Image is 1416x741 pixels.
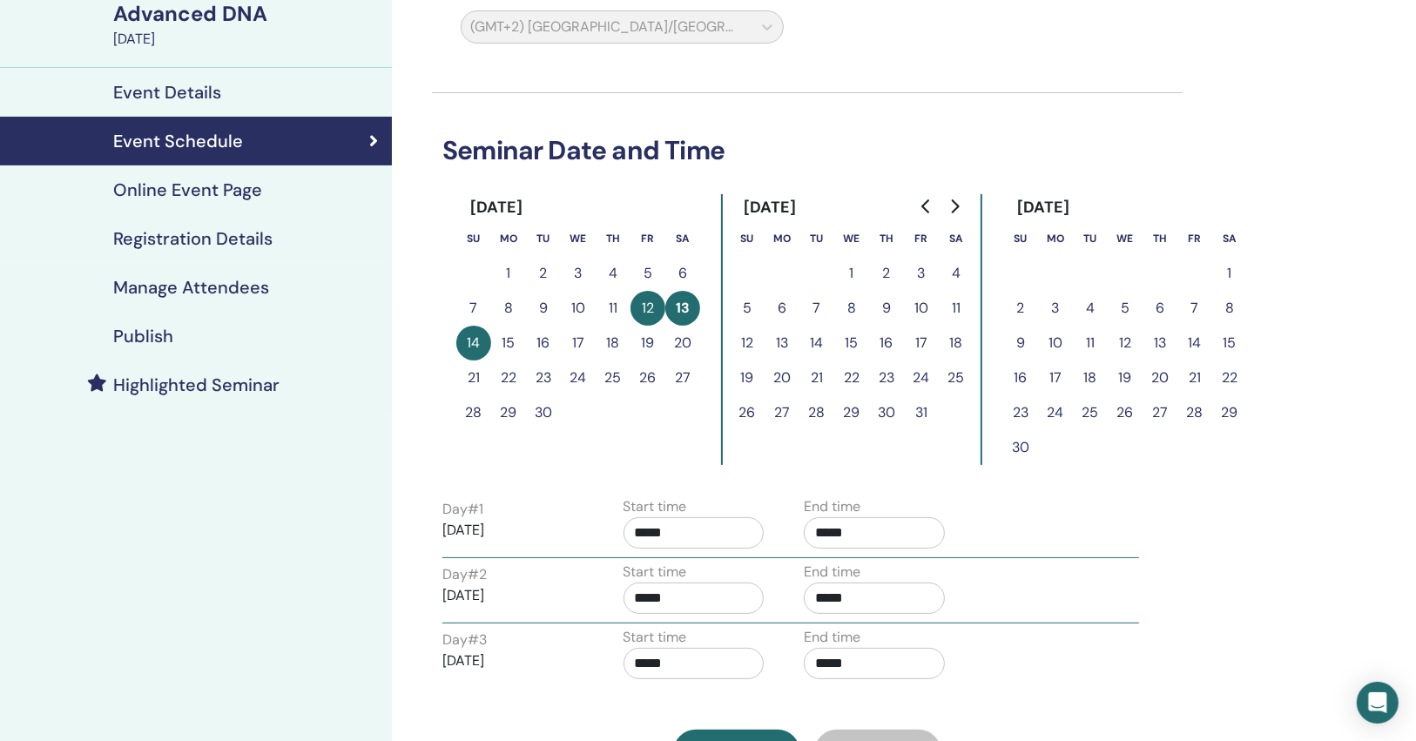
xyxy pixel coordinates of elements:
[442,650,583,671] p: [DATE]
[442,585,583,606] p: [DATE]
[1143,326,1177,360] button: 13
[765,291,799,326] button: 6
[904,256,939,291] button: 3
[939,291,974,326] button: 11
[765,360,799,395] button: 20
[1108,360,1143,395] button: 19
[561,360,596,395] button: 24
[1212,326,1247,360] button: 15
[834,291,869,326] button: 8
[665,256,700,291] button: 6
[1177,291,1212,326] button: 7
[113,29,381,50] div: [DATE]
[1003,194,1084,221] div: [DATE]
[1357,682,1399,724] div: Open Intercom Messenger
[799,221,834,256] th: Tuesday
[526,395,561,430] button: 30
[596,326,630,360] button: 18
[1003,360,1038,395] button: 16
[1003,291,1038,326] button: 2
[799,326,834,360] button: 14
[456,221,491,256] th: Sunday
[834,360,869,395] button: 22
[913,189,941,224] button: Go to previous month
[869,291,904,326] button: 9
[904,360,939,395] button: 24
[665,360,700,395] button: 27
[630,360,665,395] button: 26
[939,256,974,291] button: 4
[442,520,583,541] p: [DATE]
[1073,395,1108,430] button: 25
[730,221,765,256] th: Sunday
[1038,395,1073,430] button: 24
[1143,221,1177,256] th: Thursday
[526,326,561,360] button: 16
[630,291,665,326] button: 12
[765,395,799,430] button: 27
[113,277,269,298] h4: Manage Attendees
[113,326,173,347] h4: Publish
[1143,360,1177,395] button: 20
[1003,430,1038,465] button: 30
[442,630,487,650] label: Day # 3
[834,326,869,360] button: 15
[730,291,765,326] button: 5
[491,326,526,360] button: 15
[1108,291,1143,326] button: 5
[799,395,834,430] button: 28
[526,256,561,291] button: 2
[491,395,526,430] button: 29
[456,360,491,395] button: 21
[1212,221,1247,256] th: Saturday
[730,395,765,430] button: 26
[869,395,904,430] button: 30
[799,291,834,326] button: 7
[491,221,526,256] th: Monday
[1177,395,1212,430] button: 28
[456,326,491,360] button: 14
[113,228,273,249] h4: Registration Details
[1073,221,1108,256] th: Tuesday
[1212,256,1247,291] button: 1
[596,360,630,395] button: 25
[526,291,561,326] button: 9
[869,360,904,395] button: 23
[1003,395,1038,430] button: 23
[596,291,630,326] button: 11
[765,221,799,256] th: Monday
[665,291,700,326] button: 13
[1003,221,1038,256] th: Sunday
[442,499,483,520] label: Day # 1
[526,360,561,395] button: 23
[730,360,765,395] button: 19
[939,221,974,256] th: Saturday
[834,256,869,291] button: 1
[561,221,596,256] th: Wednesday
[456,395,491,430] button: 28
[113,374,280,395] h4: Highlighted Seminar
[1073,291,1108,326] button: 4
[904,395,939,430] button: 31
[491,291,526,326] button: 8
[939,360,974,395] button: 25
[630,221,665,256] th: Friday
[1212,291,1247,326] button: 8
[442,564,487,585] label: Day # 2
[113,131,243,152] h4: Event Schedule
[804,496,860,517] label: End time
[526,221,561,256] th: Tuesday
[939,326,974,360] button: 18
[1108,221,1143,256] th: Wednesday
[834,395,869,430] button: 29
[869,326,904,360] button: 16
[665,221,700,256] th: Saturday
[491,256,526,291] button: 1
[630,326,665,360] button: 19
[561,256,596,291] button: 3
[869,221,904,256] th: Thursday
[624,627,687,648] label: Start time
[491,360,526,395] button: 22
[624,562,687,583] label: Start time
[630,256,665,291] button: 5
